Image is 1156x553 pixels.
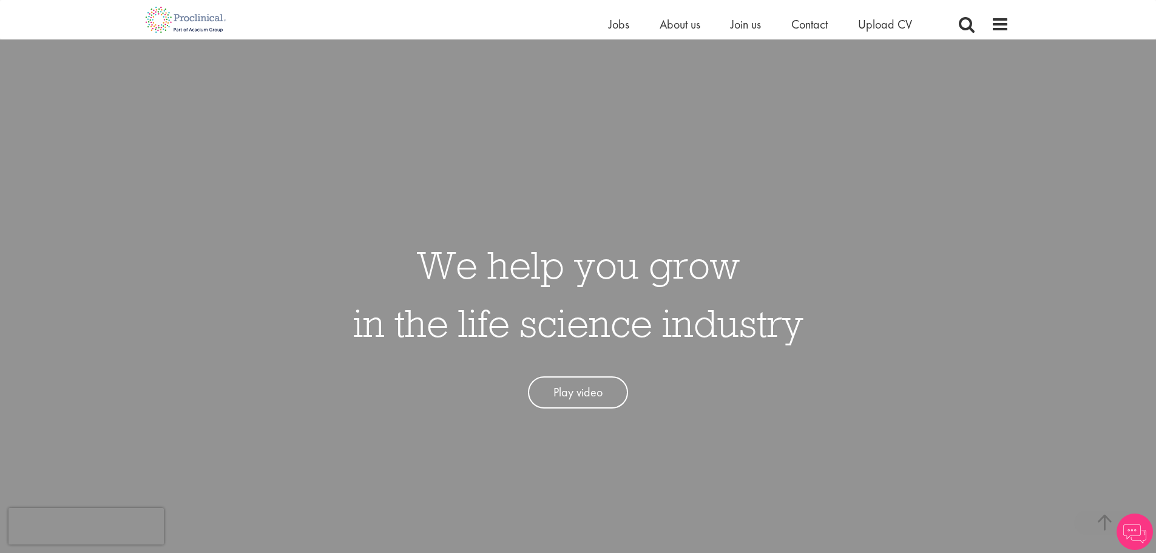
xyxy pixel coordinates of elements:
a: About us [660,16,700,32]
h1: We help you grow in the life science industry [353,236,803,352]
a: Contact [791,16,828,32]
a: Jobs [609,16,629,32]
a: Join us [731,16,761,32]
a: Play video [528,376,628,409]
a: Upload CV [858,16,912,32]
img: Chatbot [1117,514,1153,550]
